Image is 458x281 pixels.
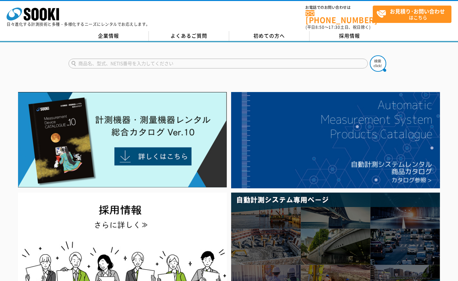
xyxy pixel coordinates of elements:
[329,24,340,30] span: 17:30
[370,55,386,72] img: btn_search.png
[253,32,285,39] span: 初めての方へ
[306,24,370,30] span: (平日 ～ 土日、祝日除く)
[69,59,368,68] input: 商品名、型式、NETIS番号を入力してください
[309,31,390,41] a: 採用情報
[7,22,150,26] p: 日々進化する計測技術と多種・多様化するニーズにレンタルでお応えします。
[315,24,325,30] span: 8:50
[69,31,149,41] a: 企業情報
[373,6,451,23] a: お見積り･お問い合わせはこちら
[306,10,373,24] a: [PHONE_NUMBER]
[229,31,309,41] a: 初めての方へ
[18,92,227,188] img: Catalog Ver10
[149,31,229,41] a: よくあるご質問
[231,92,440,188] img: 自動計測システムカタログ
[390,7,445,15] strong: お見積り･お問い合わせ
[376,6,451,22] span: はこちら
[306,6,373,9] span: お電話でのお問い合わせは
